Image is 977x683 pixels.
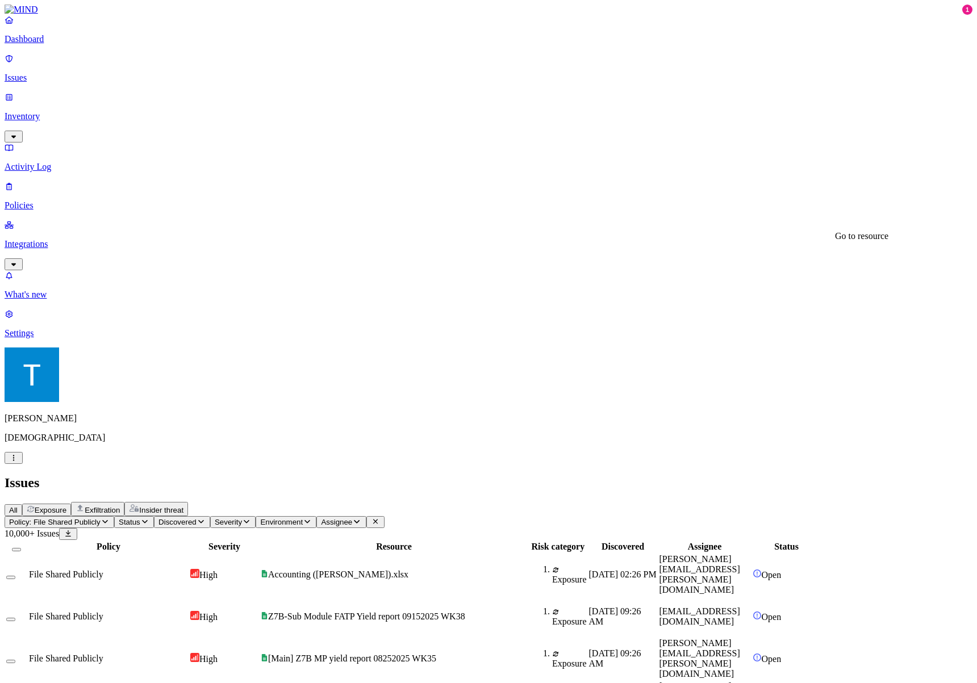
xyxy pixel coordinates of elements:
span: Insider threat [139,506,183,514]
p: Activity Log [5,162,972,172]
div: Policy [29,542,188,552]
span: Z7B-Sub Module FATP Yield report 09152025 WK38 [268,611,465,621]
span: Open [762,654,782,664]
p: Policies [5,200,972,211]
p: Dashboard [5,34,972,44]
p: [PERSON_NAME] [5,413,972,424]
p: [DEMOGRAPHIC_DATA] [5,433,972,443]
span: High [199,654,218,664]
div: Go to resource [835,231,888,241]
span: [PERSON_NAME][EMAIL_ADDRESS][PERSON_NAME][DOMAIN_NAME] [659,554,740,594]
img: MIND [5,5,38,15]
p: Issues [5,73,972,83]
span: Assignee [321,518,352,526]
span: File Shared Publicly [29,569,103,579]
img: google-sheets [261,570,268,577]
button: Select row [6,660,15,663]
span: Exfiltration [85,506,120,514]
span: Open [762,612,782,622]
button: Select row [6,618,15,621]
span: [EMAIL_ADDRESS][DOMAIN_NAME] [659,606,740,626]
span: Accounting ([PERSON_NAME]).xlsx [268,569,408,579]
img: status-open [753,653,762,662]
span: All [9,506,18,514]
div: Status [753,542,821,552]
span: [DATE] 02:26 PM [589,569,657,579]
img: severity-high [190,569,199,578]
span: Status [119,518,140,526]
h2: Issues [5,475,972,491]
span: [Main] Z7B MP yield report 08252025 WK35 [268,653,436,663]
img: Timothy Faugl [5,347,59,402]
span: Policy: File Shared Publicly [9,518,101,526]
div: Discovered [589,542,657,552]
span: High [199,612,218,622]
span: File Shared Publicly [29,611,103,621]
button: Select all [12,548,21,551]
div: Severity [190,542,258,552]
span: [PERSON_NAME][EMAIL_ADDRESS][PERSON_NAME][DOMAIN_NAME] [659,638,740,678]
div: Resource [261,542,527,552]
span: Open [762,570,782,580]
span: Severity [215,518,242,526]
p: Integrations [5,239,972,249]
img: status-open [753,611,762,620]
span: [DATE] 09:26 AM [589,648,641,668]
span: File Shared Publicly [29,653,103,663]
div: Exposure [552,564,586,585]
div: Risk category [529,542,586,552]
div: Exposure [552,606,586,627]
img: google-sheets [261,612,268,619]
span: [DATE] 09:26 AM [589,606,641,626]
div: 1 [962,5,972,15]
img: status-open [753,569,762,578]
span: Environment [260,518,303,526]
span: Discovered [158,518,197,526]
span: 10,000+ Issues [5,529,59,538]
span: Exposure [35,506,66,514]
img: severity-high [190,653,199,662]
img: severity-high [190,611,199,620]
p: Inventory [5,111,972,121]
div: Assignee [659,542,750,552]
p: Settings [5,328,972,338]
span: High [199,570,218,580]
p: What's new [5,290,972,300]
img: google-sheets [261,654,268,661]
div: Exposure [552,648,586,669]
button: Select row [6,576,15,579]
